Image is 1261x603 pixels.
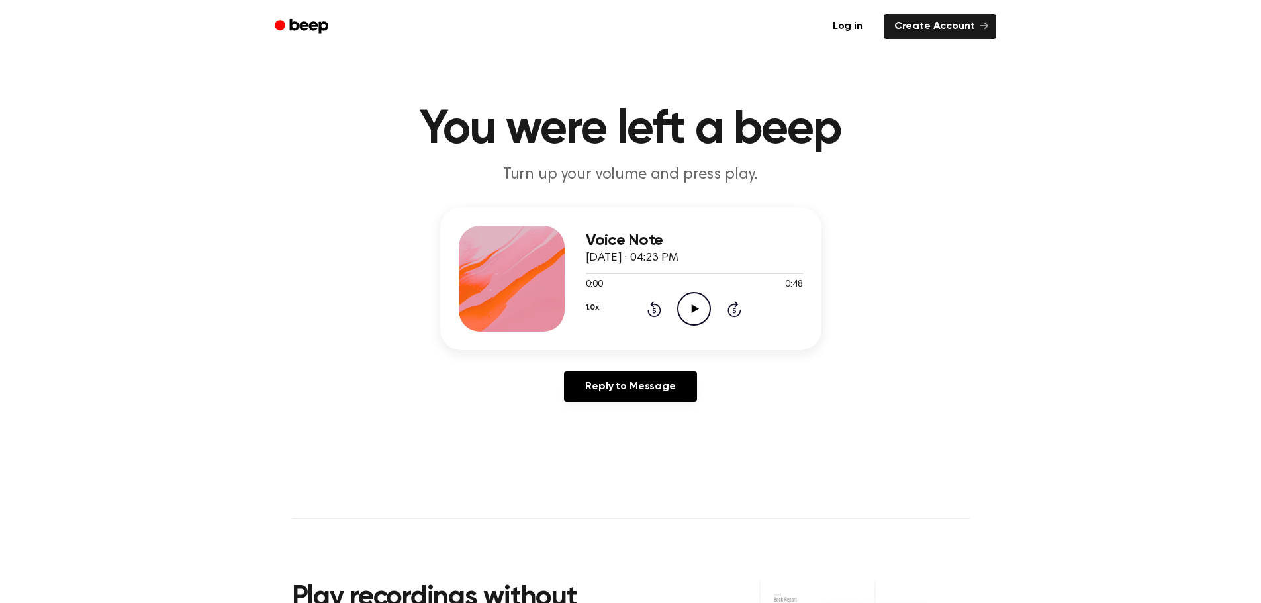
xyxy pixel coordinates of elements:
a: Log in [819,11,876,42]
span: 0:48 [785,278,802,292]
span: [DATE] · 04:23 PM [586,252,678,264]
p: Turn up your volume and press play. [377,164,885,186]
a: Reply to Message [564,371,696,402]
h1: You were left a beep [292,106,970,154]
button: 1.0x [586,297,599,319]
a: Create Account [884,14,996,39]
a: Beep [265,14,340,40]
h3: Voice Note [586,232,803,250]
span: 0:00 [586,278,603,292]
